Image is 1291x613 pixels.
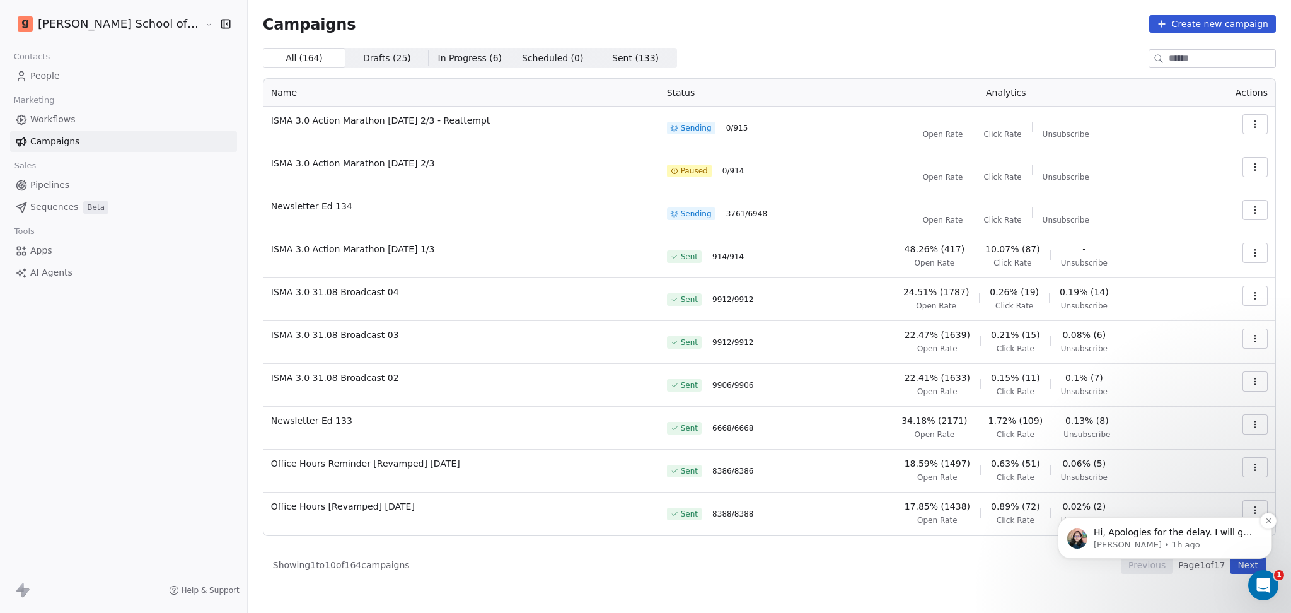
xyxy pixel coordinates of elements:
span: Unsubscribe [1063,429,1110,440]
span: Unsubscribe [1061,344,1108,354]
span: 24.51% (1787) [903,286,969,298]
th: Actions [1195,79,1275,107]
span: Showing 1 to 10 of 164 campaigns [273,559,410,571]
span: 0 / 914 [722,166,744,176]
span: 8386 / 8386 [712,466,753,476]
span: Drafts ( 25 ) [363,52,411,65]
span: Unsubscribe [1061,387,1108,397]
span: Click Rate [997,429,1034,440]
iframe: Intercom notifications message [1039,438,1291,579]
span: In Progress ( 6 ) [438,52,502,65]
span: Apps [30,244,52,257]
span: 22.47% (1639) [905,329,970,341]
span: Sent [681,423,698,433]
span: Click Rate [997,344,1034,354]
span: 0.26% (19) [990,286,1039,298]
span: AI Agents [30,266,72,279]
img: Goela%20School%20Logos%20(4).png [18,16,33,32]
span: Click Rate [997,387,1034,397]
img: Profile image for Mrinal [28,91,49,111]
span: Sent [681,380,698,390]
a: People [10,66,237,86]
span: ISMA 3.0 Action Marathon [DATE] 1/3 [271,243,652,255]
span: Open Rate [916,301,956,311]
span: - [1082,243,1085,255]
span: Office Hours [Revamped] [DATE] [271,500,652,513]
span: Marketing [8,91,60,110]
span: Open Rate [923,172,963,182]
span: 48.26% (417) [905,243,964,255]
a: Workflows [10,109,237,130]
span: Campaigns [263,15,356,33]
span: Office Hours Reminder [Revamped] [DATE] [271,457,652,470]
span: Unsubscribe [1061,301,1108,311]
a: Apps [10,240,237,261]
span: Help & Support [182,585,240,595]
span: Click Rate [983,129,1021,139]
button: [PERSON_NAME] School of Finance LLP [15,13,196,35]
span: Campaigns [30,135,79,148]
span: 3761 / 6948 [726,209,767,219]
span: 0.19% (14) [1060,286,1109,298]
span: Click Rate [997,515,1034,525]
span: Click Rate [997,472,1034,482]
span: Newsletter Ed 134 [271,200,652,213]
span: Unsubscribe [1043,172,1089,182]
a: AI Agents [10,262,237,283]
span: 34.18% (2171) [901,414,967,427]
span: 17.85% (1438) [905,500,970,513]
span: Beta [83,201,108,214]
span: Workflows [30,113,76,126]
span: Tools [9,222,40,241]
span: Click Rate [995,301,1033,311]
span: 1.72% (109) [988,414,1043,427]
span: ISMA 3.0 31.08 Broadcast 02 [271,371,652,384]
span: 1 [1274,570,1284,580]
span: Click Rate [983,172,1021,182]
span: ISMA 3.0 Action Marathon [DATE] 2/3 [271,157,652,170]
span: [PERSON_NAME] School of Finance LLP [38,16,202,32]
span: Open Rate [915,429,955,440]
span: Open Rate [917,515,958,525]
span: Sent [681,295,698,305]
span: Sent ( 133 ) [612,52,659,65]
span: Sending [681,209,712,219]
span: 0.1% (7) [1065,371,1103,384]
span: People [30,69,60,83]
span: Sending [681,123,712,133]
span: Open Rate [917,344,958,354]
span: 22.41% (1633) [905,371,970,384]
span: Click Rate [993,258,1031,268]
span: 9912 / 9912 [712,337,753,347]
span: 0.08% (6) [1062,329,1106,341]
span: ISMA 3.0 Action Marathon [DATE] 2/3 - Reattempt [271,114,652,127]
span: Sent [681,509,698,519]
div: message notification from Mrinal, 1h ago. Hi, Apologies for the delay. I will get back to you wit... [19,79,233,121]
span: Unsubscribe [1043,129,1089,139]
span: Paused [681,166,708,176]
span: Open Rate [917,387,958,397]
iframe: Intercom live chat [1248,570,1278,600]
span: Unsubscribe [1043,215,1089,225]
a: SequencesBeta [10,197,237,218]
span: 9912 / 9912 [712,295,753,305]
span: Sent [681,466,698,476]
span: 9906 / 9906 [712,380,753,390]
a: Help & Support [169,585,240,595]
span: Open Rate [917,472,958,482]
span: 6668 / 6668 [712,423,753,433]
span: 8388 / 8388 [712,509,753,519]
span: 0.13% (8) [1065,414,1109,427]
span: Sales [9,156,42,175]
span: Sent [681,337,698,347]
span: Unsubscribe [1061,258,1108,268]
p: Message from Mrinal, sent 1h ago [55,102,217,113]
button: Dismiss notification [221,75,238,91]
th: Status [659,79,817,107]
span: ISMA 3.0 31.08 Broadcast 03 [271,329,652,341]
span: 0 / 915 [726,123,748,133]
span: Sequences [30,201,78,214]
span: Pipelines [30,178,69,192]
th: Name [263,79,659,107]
p: Hi, Apologies for the delay. I will get back to you with an update for resolving it. [55,89,217,102]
